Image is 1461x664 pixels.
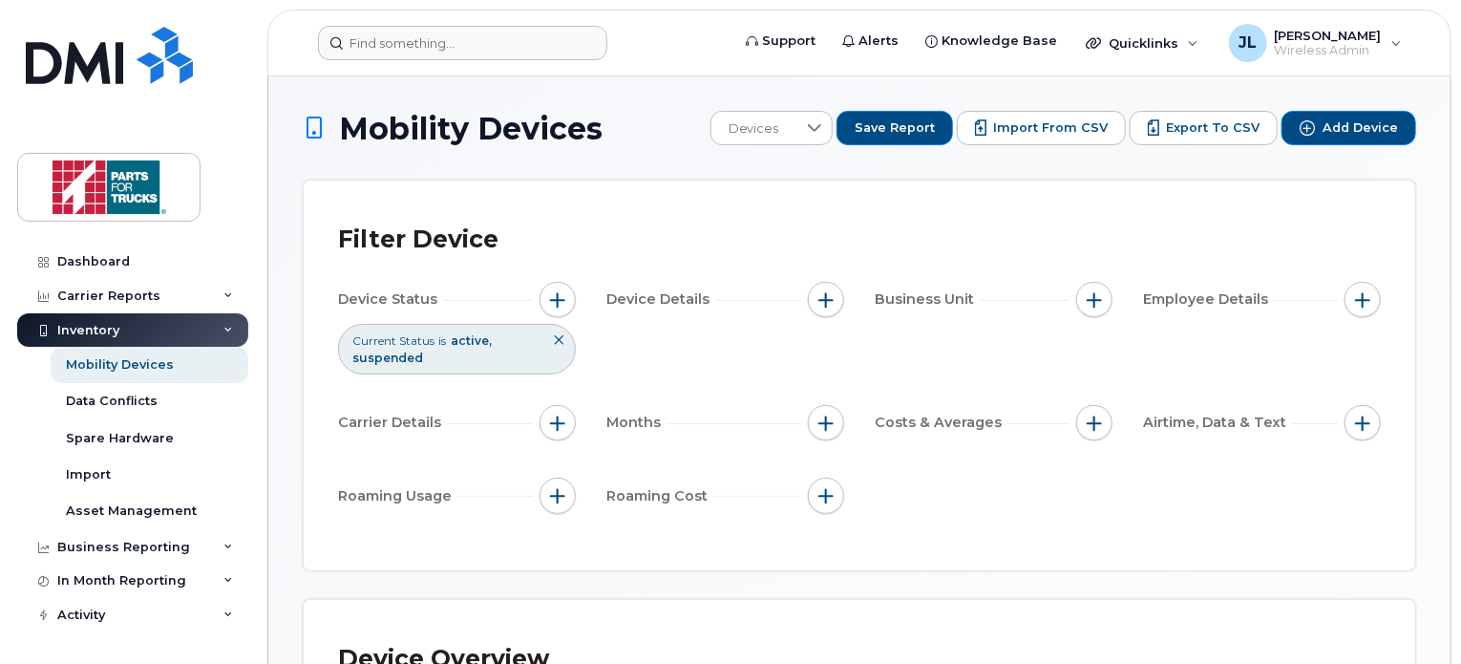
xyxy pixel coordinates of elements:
div: Filter Device [338,215,498,265]
span: Save Report [855,119,935,137]
span: Mobility Devices [339,112,603,145]
span: Roaming Cost [606,486,713,506]
span: Import from CSV [993,119,1108,137]
button: Export to CSV [1130,111,1278,145]
button: Add Device [1281,111,1416,145]
span: is [438,332,446,349]
span: Device Details [606,289,715,310]
span: Add Device [1323,119,1398,137]
span: Roaming Usage [338,486,457,506]
span: Months [606,413,667,433]
span: active [451,333,492,348]
span: Current Status [352,332,434,349]
span: Device Status [338,289,443,310]
button: Save Report [836,111,953,145]
span: Airtime, Data & Text [1143,413,1292,433]
span: Devices [711,112,796,146]
span: Carrier Details [338,413,447,433]
span: Business Unit [875,289,980,310]
span: Export to CSV [1166,119,1260,137]
span: Employee Details [1143,289,1274,310]
span: Costs & Averages [875,413,1007,433]
button: Import from CSV [957,111,1126,145]
span: suspended [352,351,423,365]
